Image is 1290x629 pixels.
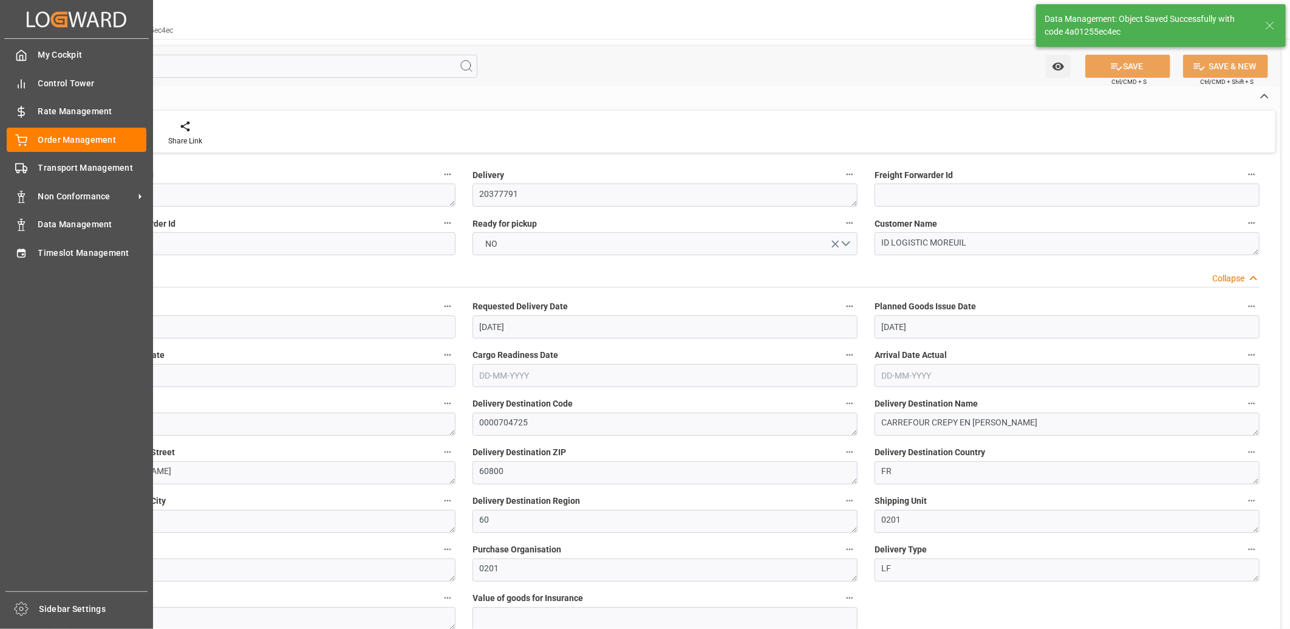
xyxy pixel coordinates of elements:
span: Delivery Destination ZIP [473,446,566,459]
button: Delivery Destination Name [1244,396,1260,411]
textarea: FR [875,461,1260,484]
a: Rate Management [7,100,146,123]
span: Order Management [38,134,147,146]
span: Requested Delivery Date [473,300,568,313]
span: Delivery Destination Region [473,495,580,507]
span: Sidebar Settings [39,603,148,616]
textarea: 20377791 [473,184,858,207]
span: Customer Name [875,218,937,230]
button: open menu [473,232,858,255]
div: Data Management: Object Saved Successfully with code 4a01255ec4ec [1045,13,1254,38]
span: Ctrl/CMD + S [1111,77,1147,86]
button: Customer Code [440,396,456,411]
span: Purchase Organisation [473,543,561,556]
button: Delivery Destination Country [1244,444,1260,460]
span: Planned Goods Issue Date [875,300,976,313]
button: Delivery Destination City [440,493,456,509]
textarea: 0000710027 [70,413,456,436]
span: Timeslot Management [38,247,147,260]
input: DD-MM-YYYY [70,315,456,339]
textarea: 0000704725 [473,413,858,436]
a: Control Tower [7,71,146,95]
button: Arrival Date Actual [1244,347,1260,363]
button: Order Created Date [440,298,456,314]
span: Delivery [473,169,504,182]
button: Actual Goods Issue Date [440,347,456,363]
span: Shipping Unit [875,495,927,507]
textarea: 0201 [473,559,858,582]
textarea: 60800 [473,461,858,484]
a: Order Management [7,128,146,151]
button: Dispatch Location [440,541,456,557]
input: DD-MM-YYYY [473,315,858,339]
button: Cargo Readiness Date [842,347,858,363]
span: Ctrl/CMD + Shift + S [1200,77,1254,86]
span: Cargo Readiness Date [473,349,558,362]
button: Planned Goods Issue Date [1244,298,1260,314]
textarea: Z.I RUE [PERSON_NAME] [70,461,456,484]
input: DD-MM-YYYY [875,315,1260,339]
input: DD-MM-YYYY [70,364,456,387]
span: Non Conformance [38,190,134,203]
span: Arrival Date Actual [875,349,947,362]
input: DD-MM-YYYY [875,364,1260,387]
span: Value of goods for Insurance [473,592,583,605]
textarea: 0201 [875,510,1260,533]
span: My Cockpit [38,49,147,61]
div: Share Link [168,136,202,146]
button: Delivery Destination Region [842,493,858,509]
button: Freight Forwarder Id [1244,167,1260,182]
button: Delivery Type [1244,541,1260,557]
button: Requested Delivery Date [842,298,858,314]
span: Freight Forwarder Id [875,169,953,182]
button: Shipping Unit [1244,493,1260,509]
textarea: CREPY EN VALOIS [70,510,456,533]
span: Control Tower [38,77,147,90]
textarea: ID LOGISTIC MOREUIL [875,232,1260,255]
button: Delivery Destination ZIP [842,444,858,460]
button: Ready for pickup [842,215,858,231]
button: Value of goods for Insurance [842,590,858,606]
span: Data Management [38,218,147,231]
button: Actual Freight Forwarder Id [440,215,456,231]
div: Collapse [1212,272,1244,285]
button: open menu [1046,55,1071,78]
span: Ready for pickup [473,218,537,230]
a: Data Management [7,213,146,236]
button: Delivery Destination Street [440,444,456,460]
a: Timeslot Management [7,241,146,264]
input: DD-MM-YYYY [473,364,858,387]
span: Delivery Destination Name [875,397,978,410]
span: Delivery Destination Country [875,446,985,459]
button: Delivery [842,167,858,182]
a: Transport Management [7,156,146,180]
textarea: LF [875,559,1260,582]
button: SAVE & NEW [1183,55,1268,78]
span: Transport Management [38,162,147,174]
span: Delivery Type [875,543,927,556]
button: SAVE [1085,55,1170,78]
textarea: CARREFOUR CREPY EN [PERSON_NAME] [875,413,1260,436]
span: Delivery Destination Code [473,397,573,410]
button: Customer Name [1244,215,1260,231]
button: Route [440,590,456,606]
button: Delivery Destination Code [842,396,858,411]
input: Search Fields [56,55,477,78]
textarea: 60 [473,510,858,533]
span: NO [480,238,504,250]
span: Rate Management [38,105,147,118]
button: Transport ID Logward [440,167,456,182]
a: My Cockpit [7,43,146,67]
button: Purchase Organisation [842,541,858,557]
textarea: x [70,184,456,207]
